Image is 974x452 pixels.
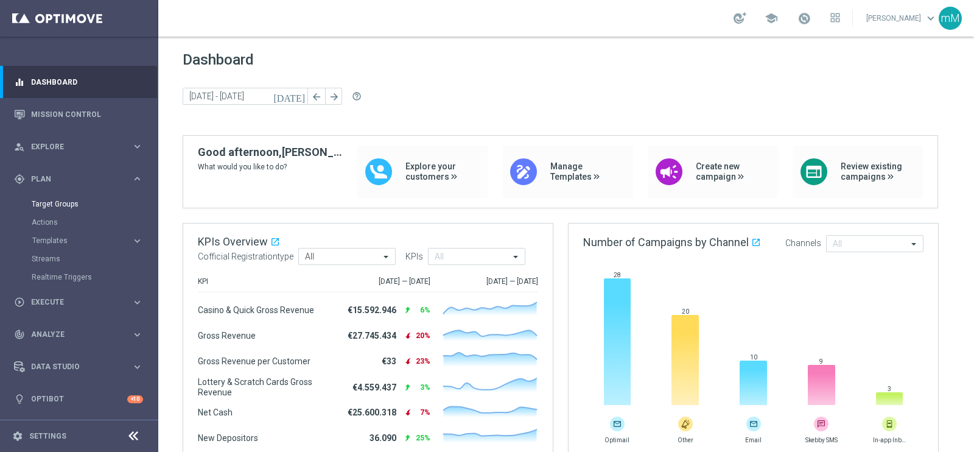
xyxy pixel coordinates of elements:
i: play_circle_outline [14,297,25,308]
a: [PERSON_NAME]keyboard_arrow_down [865,9,939,27]
div: Dashboard [14,66,143,98]
i: keyboard_arrow_right [131,173,143,185]
div: mM [939,7,962,30]
button: person_search Explore keyboard_arrow_right [13,142,144,152]
a: Realtime Triggers [32,272,127,282]
i: keyboard_arrow_right [131,297,143,308]
div: Plan [14,174,131,185]
div: +10 [127,395,143,403]
a: Actions [32,217,127,227]
span: Data Studio [31,363,131,370]
i: keyboard_arrow_right [131,329,143,341]
i: gps_fixed [14,174,25,185]
a: Mission Control [31,98,143,130]
a: Target Groups [32,199,127,209]
a: Optibot [31,383,127,415]
button: lightbulb Optibot +10 [13,394,144,404]
span: Templates [32,237,119,244]
button: gps_fixed Plan keyboard_arrow_right [13,174,144,184]
a: Dashboard [31,66,143,98]
div: Templates [32,231,157,250]
i: keyboard_arrow_right [131,141,143,152]
span: Explore [31,143,131,150]
div: Templates [32,237,131,244]
i: settings [12,431,23,442]
a: Settings [29,433,66,440]
span: keyboard_arrow_down [924,12,937,25]
i: keyboard_arrow_right [131,235,143,247]
div: Explore [14,141,131,152]
div: Execute [14,297,131,308]
div: Realtime Triggers [32,268,157,286]
a: Streams [32,254,127,264]
div: Mission Control [14,98,143,130]
span: Analyze [31,331,131,338]
button: Templates keyboard_arrow_right [32,236,144,245]
i: person_search [14,141,25,152]
div: Optibot [14,383,143,415]
div: Streams [32,250,157,268]
button: Mission Control [13,110,144,119]
span: school [765,12,778,25]
div: Target Groups [32,195,157,213]
i: keyboard_arrow_right [131,361,143,373]
span: Plan [31,175,131,183]
button: Data Studio keyboard_arrow_right [13,362,144,372]
button: track_changes Analyze keyboard_arrow_right [13,330,144,339]
div: Data Studio [14,361,131,372]
span: Execute [31,298,131,306]
i: track_changes [14,329,25,340]
div: Analyze [14,329,131,340]
button: play_circle_outline Execute keyboard_arrow_right [13,297,144,307]
div: Actions [32,213,157,231]
i: equalizer [14,77,25,88]
i: lightbulb [14,394,25,404]
button: equalizer Dashboard [13,77,144,87]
